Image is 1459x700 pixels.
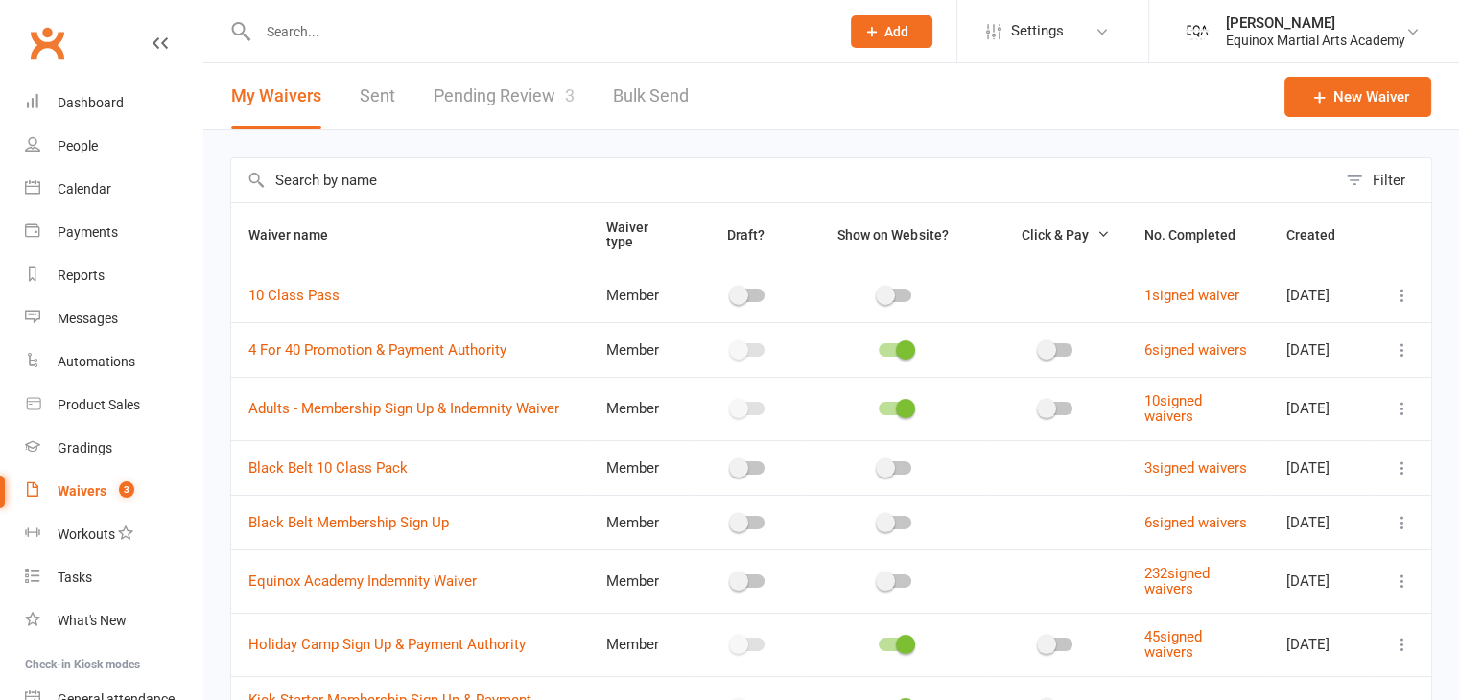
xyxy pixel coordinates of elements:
a: 4 For 40 Promotion & Payment Authority [248,341,506,359]
div: Payments [58,224,118,240]
th: No. Completed [1126,203,1269,268]
td: [DATE] [1269,549,1374,613]
a: Messages [25,297,202,340]
a: People [25,125,202,168]
button: Filter [1336,158,1431,202]
div: Waivers [58,483,106,499]
div: Product Sales [58,397,140,412]
button: Created [1286,223,1356,246]
a: 6signed waivers [1143,514,1246,531]
span: Add [884,24,908,39]
td: [DATE] [1269,377,1374,440]
span: Settings [1011,10,1064,53]
span: 3 [565,85,575,105]
button: Draft? [710,223,786,246]
div: Dashboard [58,95,124,110]
div: [PERSON_NAME] [1226,14,1405,32]
a: 232signed waivers [1143,565,1209,598]
a: Gradings [25,427,202,470]
td: Member [589,377,693,440]
td: Member [589,440,693,495]
div: Reports [58,268,105,283]
input: Search... [252,18,826,45]
button: Click & Pay [1003,223,1109,246]
button: Show on Website? [820,223,969,246]
div: Messages [58,311,118,326]
a: Payments [25,211,202,254]
div: Tasks [58,570,92,585]
a: 3signed waivers [1143,459,1246,477]
a: Calendar [25,168,202,211]
a: Clubworx [23,19,71,67]
td: [DATE] [1269,613,1374,676]
a: 45signed waivers [1143,628,1201,662]
td: [DATE] [1269,495,1374,549]
span: Draft? [727,227,765,243]
span: 3 [119,481,134,498]
a: Tasks [25,556,202,599]
a: New Waiver [1284,77,1431,117]
a: What's New [25,599,202,642]
span: Created [1286,227,1356,243]
img: thumb_image1734071481.png [1178,12,1216,51]
a: Sent [360,63,395,129]
a: Reports [25,254,202,297]
td: Member [589,613,693,676]
th: Waiver type [589,203,693,268]
span: Waiver name [248,227,349,243]
td: Member [589,322,693,377]
a: 6signed waivers [1143,341,1246,359]
a: Workouts [25,513,202,556]
div: What's New [58,613,127,628]
button: Waiver name [248,223,349,246]
a: Holiday Camp Sign Up & Payment Authority [248,636,526,653]
span: Show on Website? [837,227,948,243]
button: My Waivers [231,63,321,129]
div: Equinox Martial Arts Academy [1226,32,1405,49]
div: Calendar [58,181,111,197]
td: Member [589,495,693,549]
input: Search by name [231,158,1336,202]
button: Add [851,15,932,48]
a: Adults - Membership Sign Up & Indemnity Waiver [248,400,559,417]
a: 10signed waivers [1143,392,1201,426]
span: Click & Pay [1021,227,1088,243]
div: Automations [58,354,135,369]
a: Waivers 3 [25,470,202,513]
a: Black Belt Membership Sign Up [248,514,449,531]
td: Member [589,268,693,322]
a: Pending Review3 [434,63,575,129]
a: 1signed waiver [1143,287,1238,304]
a: 10 Class Pass [248,287,340,304]
a: Bulk Send [613,63,689,129]
div: People [58,138,98,153]
td: [DATE] [1269,322,1374,377]
td: [DATE] [1269,440,1374,495]
td: [DATE] [1269,268,1374,322]
a: Black Belt 10 Class Pack [248,459,408,477]
div: Gradings [58,440,112,455]
div: Filter [1373,169,1405,192]
a: Equinox Academy Indemnity Waiver [248,572,477,590]
a: Automations [25,340,202,384]
a: Dashboard [25,82,202,125]
td: Member [589,549,693,613]
div: Workouts [58,526,115,542]
a: Product Sales [25,384,202,427]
